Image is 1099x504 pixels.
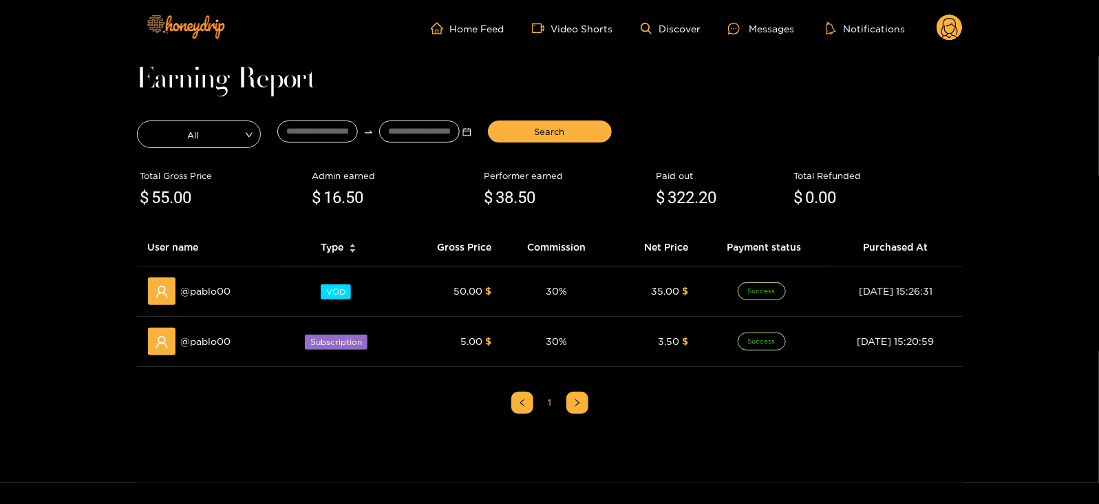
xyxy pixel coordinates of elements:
span: 30 % [546,336,567,346]
span: Success [738,333,786,350]
li: Previous Page [511,392,533,414]
div: Messages [728,21,794,36]
span: @ pablo00 [181,284,231,299]
a: Video Shorts [532,22,613,34]
span: 50.00 [454,286,482,296]
span: 55 [152,188,170,207]
th: Payment status [699,229,829,266]
span: .00 [815,188,837,207]
th: Gross Price [400,229,502,266]
span: 30 % [546,286,567,296]
span: caret-down [349,247,356,255]
span: [DATE] 15:26:31 [859,286,932,296]
button: Notifications [822,21,909,35]
button: left [511,392,533,414]
button: right [566,392,588,414]
span: 35.00 [651,286,679,296]
span: Search [535,125,565,138]
th: Net Price [610,229,699,266]
span: @ pablo00 [181,334,231,349]
span: 3.50 [658,336,679,346]
span: right [573,399,581,407]
span: user [155,335,169,349]
span: swap-right [363,127,374,137]
span: All [138,125,260,144]
div: Admin earned [312,169,478,182]
span: [DATE] 15:20:59 [857,336,935,346]
div: Total Gross Price [140,169,306,182]
h1: Earning Report [137,70,963,90]
th: Commission [502,229,610,266]
span: $ [484,185,493,211]
li: Next Page [566,392,588,414]
span: $ [485,286,491,296]
span: $ [312,185,321,211]
span: $ [657,185,665,211]
div: Performer earned [484,169,650,182]
span: .00 [170,188,192,207]
span: 38 [496,188,514,207]
span: $ [794,185,803,211]
span: home [431,22,450,34]
a: Discover [641,23,701,34]
span: $ [485,336,491,346]
span: user [155,285,169,299]
div: Paid out [657,169,787,182]
span: 0 [806,188,815,207]
span: Subscription [305,335,367,350]
div: Total Refunded [794,169,959,182]
li: 1 [539,392,561,414]
span: Type [321,240,343,255]
a: 1 [540,392,560,413]
span: 322 [668,188,695,207]
span: .20 [695,188,717,207]
button: Search [488,120,612,143]
span: $ [682,336,688,346]
span: 16 [324,188,342,207]
span: $ [140,185,149,211]
span: left [518,399,526,407]
span: 5.00 [460,336,482,346]
span: caret-up [349,242,356,249]
span: to [363,127,374,137]
span: Success [738,282,786,300]
a: Home Feed [431,22,504,34]
span: .50 [342,188,364,207]
span: video-camera [532,22,551,34]
span: .50 [514,188,536,207]
th: User name [137,229,279,266]
span: $ [682,286,688,296]
th: Purchased At [829,229,963,266]
span: VOD [321,284,351,300]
